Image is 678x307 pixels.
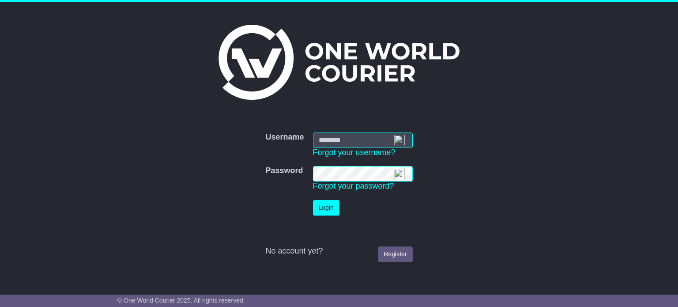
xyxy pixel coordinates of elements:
[313,182,394,190] a: Forgot your password?
[313,200,339,216] button: Login
[265,133,304,142] label: Username
[313,148,395,157] a: Forgot your username?
[394,169,405,179] img: npw-badge-icon-locked.svg
[394,135,405,145] img: npw-badge-icon-locked.svg
[218,25,460,100] img: One World
[378,246,412,262] a: Register
[265,166,303,176] label: Password
[117,297,245,304] span: © One World Courier 2025. All rights reserved.
[265,246,412,256] div: No account yet?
